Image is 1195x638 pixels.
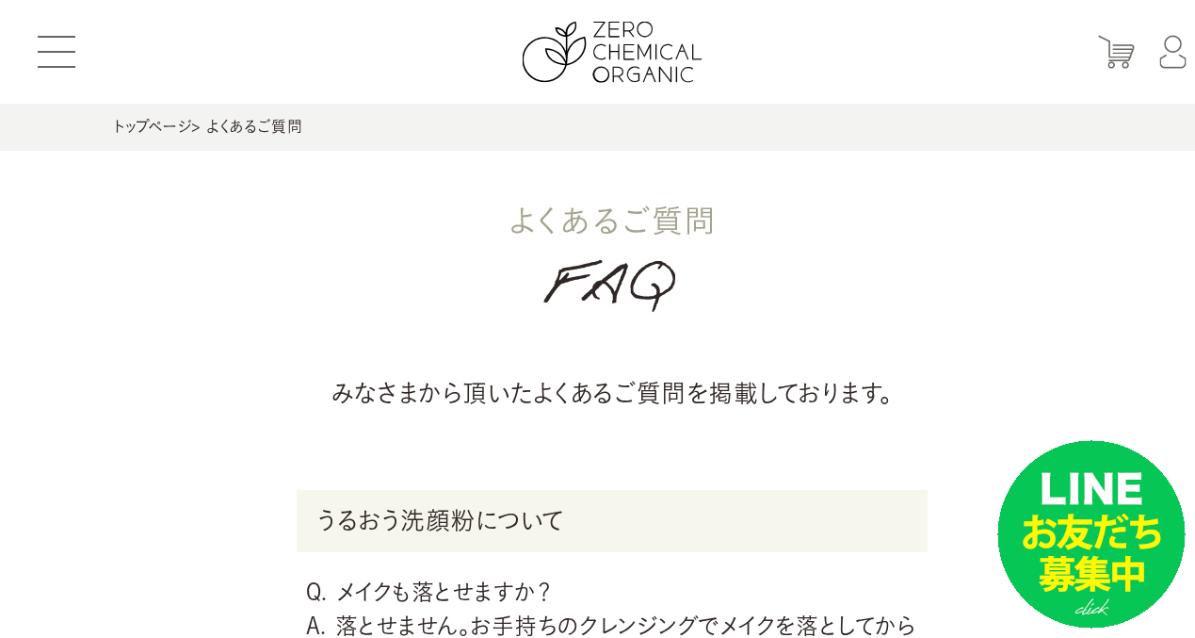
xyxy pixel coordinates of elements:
[297,490,928,552] dt: うるおう洗顔粉について
[1098,36,1135,69] img: カート
[113,104,1111,151] div: > よくあるご質問
[1159,36,1187,69] img: マイページ
[523,22,702,83] img: ZERO CHEMICAL ORGANIC
[297,379,928,409] p: みなさまから頂いたよくあるご質問を掲載しております。
[259,151,965,357] img: よくあるご質問
[997,440,1186,629] img: small_line.png
[113,119,191,134] a: トップページ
